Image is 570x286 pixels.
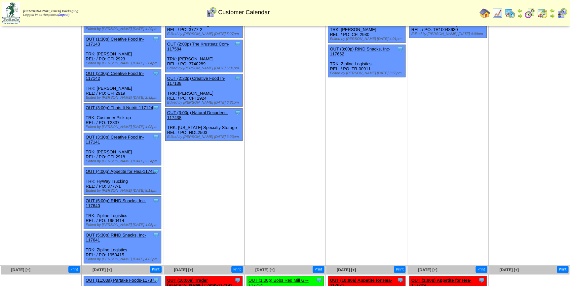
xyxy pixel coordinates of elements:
button: Print [150,266,162,273]
div: TRK: [PERSON_NAME] REL: / PO: 3740289 [165,40,243,72]
div: Edited by [PERSON_NAME] [DATE] 5:27pm [167,32,243,36]
img: Tooltip [478,277,485,283]
img: home.gif [479,8,490,18]
img: Tooltip [153,36,159,42]
a: OUT (3:00p) RIND Snacks, Inc-117662 [330,47,390,56]
img: arrowright.gif [550,13,555,18]
img: Tooltip [153,168,159,175]
button: Print [231,266,243,273]
a: OUT (3:30p) Creative Food In-117141 [86,135,144,144]
a: [DATE] [+] [174,268,193,272]
a: OUT (2:30p) Creative Food In-117138 [167,76,225,86]
div: Edited by [PERSON_NAME] [DATE] 4:29pm [86,27,161,31]
img: arrowleft.gif [550,8,555,13]
div: Edited by [PERSON_NAME] [DATE] 4:05pm [86,257,161,261]
div: Edited by [PERSON_NAME] [DATE] 4:03pm [86,125,161,129]
img: Tooltip [234,41,241,47]
img: Tooltip [234,75,241,81]
div: TRK: Zipline Logistics REL: / PO: 1950414 [84,197,161,229]
img: Tooltip [234,109,241,116]
a: [DATE] [+] [11,268,30,272]
img: Tooltip [153,232,159,238]
div: Edited by [PERSON_NAME] [DATE] 6:31pm [167,66,243,70]
img: Tooltip [234,277,241,283]
img: calendarprod.gif [505,8,515,18]
div: TRK: Zipline Logistics REL: / PO: 1950415 [84,231,161,263]
img: calendarcustomer.gif [557,8,567,18]
span: [DEMOGRAPHIC_DATA] Packaging [23,10,78,13]
button: Print [68,266,80,273]
img: Tooltip [397,46,403,52]
img: arrowright.gif [517,13,522,18]
a: OUT (2:30p) Creative Food In-117142 [86,71,144,81]
img: zoroco-logo-small.webp [2,2,20,24]
div: TRK: Zipline Logistics REL: / PO: TR-00911 [328,45,405,77]
div: Edited by [PERSON_NAME] [DATE] 2:04pm [86,61,161,65]
a: OUT (5:30p) RIND Snacks, Inc-117641 [86,233,146,242]
a: [DATE] [+] [93,268,112,272]
img: Tooltip [153,70,159,77]
div: Edited by [PERSON_NAME] [DATE] 6:31pm [167,101,243,105]
img: arrowleft.gif [517,8,522,13]
button: Print [475,266,487,273]
div: TRK: [US_STATE] Specialty Storage REL: / PO: HOL2503 [165,109,243,141]
div: TRK: [PERSON_NAME] REL: / PO: CFI 2924 [165,74,243,107]
button: Print [557,266,568,273]
img: calendarblend.gif [524,8,535,18]
a: [DATE] [+] [418,268,437,272]
img: Tooltip [153,277,159,283]
div: Edited by [PERSON_NAME] [DATE] 4:05pm [86,223,161,227]
img: Tooltip [397,277,403,283]
img: calendarinout.gif [537,8,548,18]
img: Tooltip [153,134,159,140]
a: OUT (3:00p) Thats It Nutriti-117124 [86,105,153,110]
button: Print [313,266,324,273]
a: [DATE] [+] [499,268,518,272]
div: Edited by [PERSON_NAME] [DATE] 4:01pm [330,37,405,41]
button: Print [394,266,405,273]
img: Tooltip [316,277,322,283]
a: OUT (3:00p) Natural Decadenc-117438 [167,110,228,120]
div: Edited by [PERSON_NAME] [DATE] 4:09pm [411,32,486,36]
div: TRK: [PERSON_NAME] REL: / PO: CFI 2919 [84,69,161,102]
div: TRK: [PERSON_NAME] REL: / PO: CFI 2923 [84,35,161,67]
div: Edited by [PERSON_NAME] [DATE] 8:13pm [86,189,161,193]
span: Logged in as Aespinosa [23,10,78,17]
div: TRK: [PERSON_NAME] REL: / PO: CFI 2918 [84,133,161,165]
img: calendarcustomer.gif [206,7,217,17]
a: OUT (1:30p) Creative Food In-117143 [86,37,144,47]
div: Edited by [PERSON_NAME] [DATE] 3:56pm [330,71,405,75]
a: OUT (11:00a) Partake Foods-117879 [86,278,157,283]
a: OUT (2:00p) The Krusteaz Com-117584 [167,42,229,51]
div: Edited by [PERSON_NAME] [DATE] 2:34pm [86,159,161,163]
a: OUT (5:00p) RIND Snacks, Inc-117640 [86,198,146,208]
img: line_graph.gif [492,8,503,18]
img: Tooltip [153,104,159,111]
a: (logout) [58,13,69,17]
div: TRK: HyWay Trucking REL: / PO: 3777-1 [84,167,161,195]
a: [DATE] [+] [255,268,275,272]
a: [DATE] [+] [337,268,356,272]
a: OUT (4:00p) Appetite for Hea-117465 [86,169,157,174]
span: Customer Calendar [218,9,270,16]
div: TRK: Customer Pick-up REL: / PO: T2837 [84,104,161,131]
div: Edited by [PERSON_NAME] [DATE] 2:32pm [86,96,161,100]
div: Edited by [PERSON_NAME] [DATE] 3:23pm [167,135,243,139]
img: Tooltip [153,197,159,204]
